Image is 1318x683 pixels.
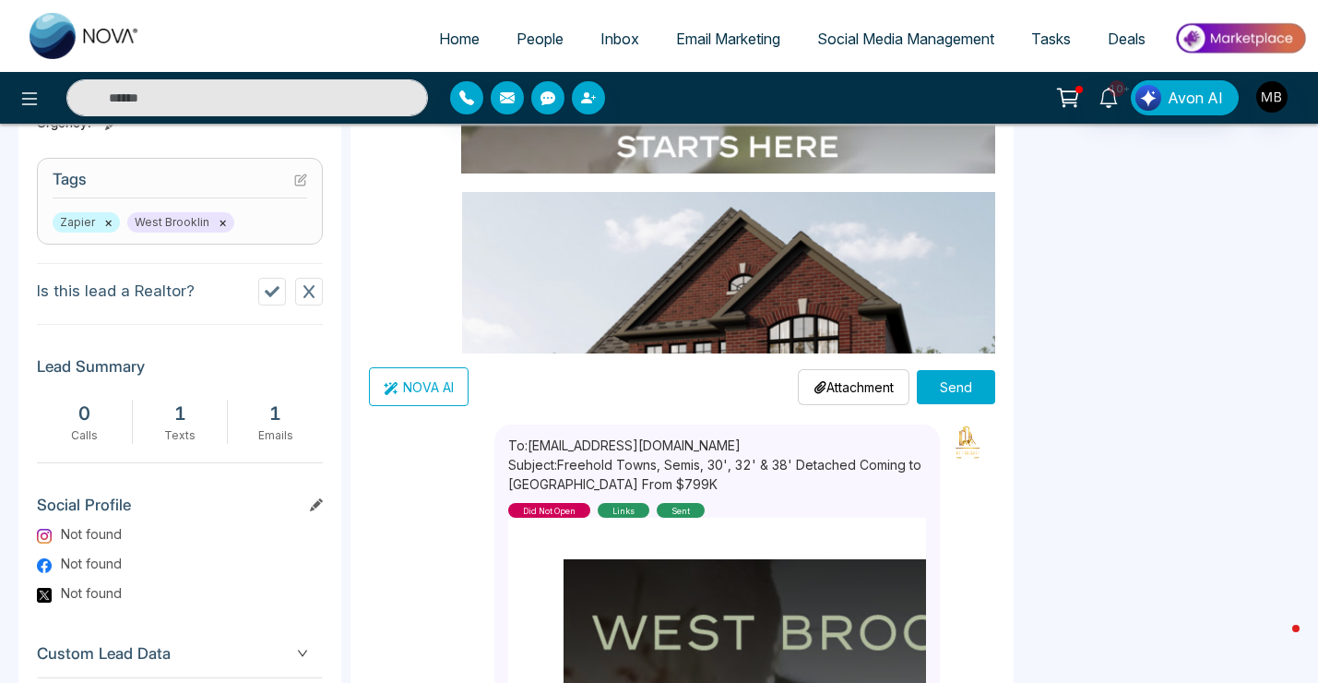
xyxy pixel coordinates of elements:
[1173,18,1307,59] img: Market-place.gif
[37,496,323,523] h3: Social Profile
[37,641,323,666] span: Custom Lead Data
[46,400,123,427] div: 0
[1255,620,1300,665] iframe: Intercom live chat
[1013,21,1089,56] a: Tasks
[127,212,234,233] span: West Brooklin
[517,30,564,48] span: People
[676,30,780,48] span: Email Marketing
[657,503,705,518] div: sent
[1031,30,1071,48] span: Tasks
[817,30,994,48] span: Social Media Management
[1108,30,1146,48] span: Deals
[104,214,113,231] button: ×
[1256,81,1288,113] img: User Avatar
[142,400,219,427] div: 1
[598,503,649,518] div: links
[30,13,140,59] img: Nova CRM Logo
[1168,87,1223,109] span: Avon AI
[949,425,986,461] img: Sender
[917,370,995,404] button: Send
[600,30,639,48] span: Inbox
[439,30,480,48] span: Home
[37,357,323,385] h3: Lead Summary
[37,588,52,603] img: Twitter Logo
[142,427,219,444] div: Texts
[37,529,52,544] img: Instagram Logo
[1135,85,1161,111] img: Lead Flow
[508,503,590,518] div: did not open
[219,214,227,231] button: ×
[1131,80,1239,115] button: Avon AI
[53,212,120,233] span: Zapier
[1089,21,1164,56] a: Deals
[37,280,195,304] p: Is this lead a Realtor?
[237,400,314,427] div: 1
[658,21,799,56] a: Email Marketing
[508,436,926,455] p: To: [EMAIL_ADDRESS][DOMAIN_NAME]
[37,558,52,573] img: Facebook Logo
[61,524,122,544] span: Not found
[498,21,582,56] a: People
[369,367,469,406] button: NOVA AI
[46,427,123,444] div: Calls
[582,21,658,56] a: Inbox
[813,377,894,397] p: Attachment
[1109,80,1125,97] span: 10+
[421,21,498,56] a: Home
[61,554,122,573] span: Not found
[53,170,307,198] h3: Tags
[508,455,926,494] p: Subject: Freehold Towns, Semis, 30', 32' & 38' Detached Coming to [GEOGRAPHIC_DATA] From $799K
[237,427,314,444] div: Emails
[297,648,308,659] span: down
[1086,80,1131,113] a: 10+
[799,21,1013,56] a: Social Media Management
[61,583,122,603] span: Not found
